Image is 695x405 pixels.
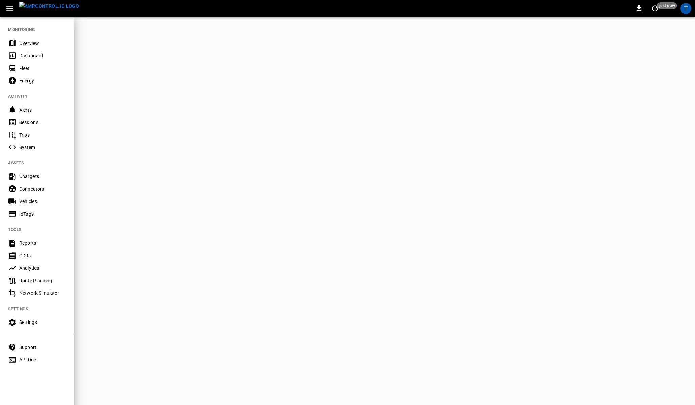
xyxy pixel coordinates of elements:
div: CDRs [19,252,66,259]
div: IdTags [19,211,66,217]
div: Route Planning [19,277,66,284]
div: Settings [19,319,66,326]
div: Sessions [19,119,66,126]
img: ampcontrol.io logo [19,2,79,10]
div: profile-icon [680,3,691,14]
button: set refresh interval [650,3,661,14]
span: just now [657,2,677,9]
div: Dashboard [19,52,66,59]
div: Fleet [19,65,66,72]
div: Alerts [19,106,66,113]
div: System [19,144,66,151]
div: Overview [19,40,66,47]
div: Energy [19,77,66,84]
div: Reports [19,240,66,246]
div: Chargers [19,173,66,180]
div: API Doc [19,356,66,363]
div: Vehicles [19,198,66,205]
div: Network Simulator [19,290,66,296]
div: Analytics [19,265,66,271]
div: Support [19,344,66,351]
div: Trips [19,132,66,138]
div: Connectors [19,186,66,192]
